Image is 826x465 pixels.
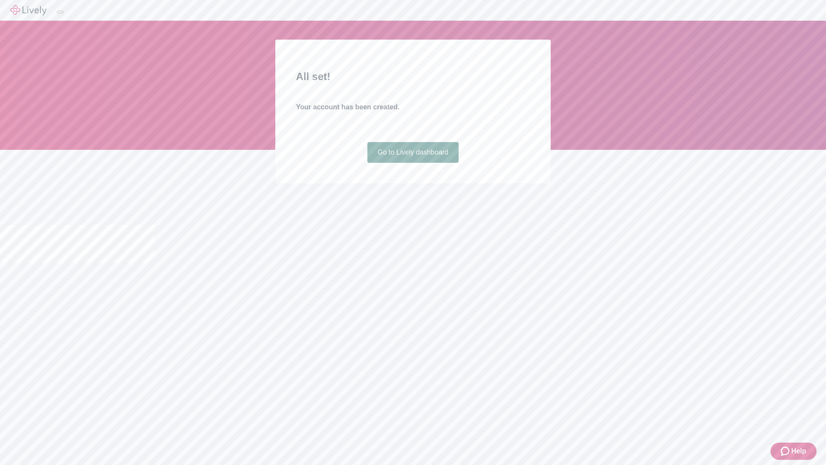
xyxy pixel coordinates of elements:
[367,142,459,163] a: Go to Lively dashboard
[10,5,46,15] img: Lively
[771,443,817,460] button: Zendesk support iconHelp
[296,69,530,84] h2: All set!
[791,446,806,456] span: Help
[781,446,791,456] svg: Zendesk support icon
[57,11,64,13] button: Log out
[296,102,530,112] h4: Your account has been created.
